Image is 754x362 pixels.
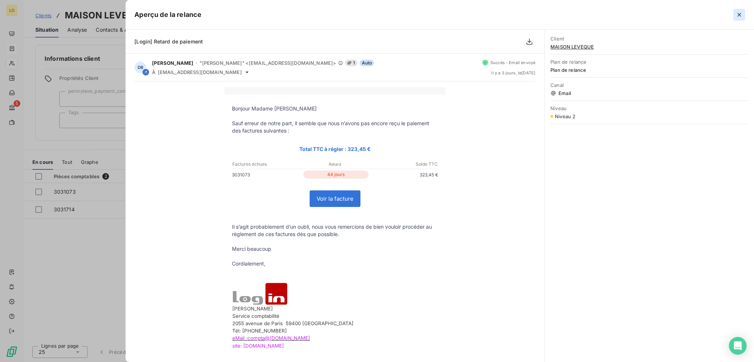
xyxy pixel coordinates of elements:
span: [EMAIL_ADDRESS][DOMAIN_NAME] [158,69,242,75]
span: - [195,61,197,65]
p: Factures échues [232,161,300,168]
span: Plan de relance [550,67,748,73]
span: 2055 aven [232,320,257,326]
span: Niveau 2 [555,113,575,119]
span: site: [232,343,242,349]
span: il y a 3 jours , le [DATE] [491,71,535,75]
p: Sauf erreur de notre part, il semble que nous n’avons pas encore reçu le paiement des factures su... [232,120,438,134]
div: DB [134,61,146,73]
span: Service comptabilité [232,313,279,319]
div: Open Intercom Messenger [729,337,747,355]
span: Auto [360,60,374,66]
p: Solde TTC [370,161,438,168]
span: MAISON LEVEQUE [550,44,748,50]
span: À [152,69,155,75]
span: Client [550,36,748,42]
span: Tél: [PHONE_NUMBER] [232,328,287,334]
span: eMail : [232,335,247,341]
p: Bonjour Madame [PERSON_NAME] [232,105,438,112]
a: [DOMAIN_NAME] [243,343,284,349]
p: Il s’agit probablement d’un oubli, nous vous remercions de bien vouloir procéder au règlement de ... [232,223,438,238]
span: Email [550,90,748,96]
p: Cordialement, [232,260,438,267]
span: compta [247,335,265,341]
p: 323,45 € [370,171,438,179]
span: ue de Paris 59400 [GEOGRAPHIC_DATA] [257,320,353,326]
img: logo-login-150x61 [232,282,288,305]
span: [PERSON_NAME] [232,306,273,312]
p: Retard [301,161,369,168]
span: Niveau [550,105,748,111]
span: Canal [550,82,748,88]
span: Succès - Email envoyé [490,60,535,65]
p: Total TTC à régler : 323,45 € [232,145,438,153]
a: Voir la facture [310,191,360,207]
span: 1 [345,60,357,66]
span: [Login] Retard de paiement [134,38,203,45]
span: [PERSON_NAME] [152,60,193,66]
p: 3031073 [232,171,302,179]
span: Plan de relance [550,59,748,65]
h5: Aperçu de la relance [134,10,201,20]
p: 44 jours [303,171,369,179]
span: "[PERSON_NAME]" <[EMAIL_ADDRESS][DOMAIN_NAME]> [200,60,336,66]
a: @[DOMAIN_NAME] [265,335,310,341]
p: Merci beaucoup [232,245,438,253]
